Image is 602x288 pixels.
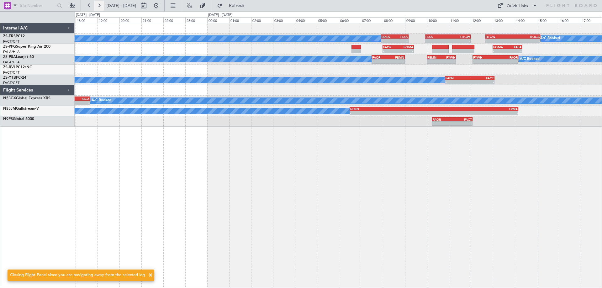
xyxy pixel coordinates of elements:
[388,60,404,63] div: -
[398,45,413,49] div: FQMA
[3,45,16,49] span: ZS-PPG
[350,107,434,111] div: HUEN
[350,111,434,115] div: -
[3,39,19,44] a: FACT/CPT
[3,65,16,69] span: ZS-RVL
[434,111,518,115] div: -
[537,17,559,23] div: 15:00
[383,45,398,49] div: FAOR
[119,17,141,23] div: 20:00
[388,55,404,59] div: FBMN
[26,97,89,101] div: FALA
[3,97,16,100] span: N53GX
[470,76,494,80] div: FACT
[470,80,494,84] div: -
[559,17,581,23] div: 16:00
[224,3,250,8] span: Refresh
[3,70,19,75] a: FACT/CPT
[251,17,273,23] div: 02:00
[486,35,513,39] div: HTGW
[395,35,408,39] div: FLSK
[3,76,16,80] span: ZS-YTB
[3,117,34,121] a: N9PSGlobal 6000
[3,55,34,59] a: ZS-PSALearjet 60
[427,60,441,63] div: -
[3,34,25,38] a: ZS-ERSPC12
[441,60,456,63] div: -
[448,35,470,39] div: HTGW
[3,107,39,111] a: N85JMGulfstream-V
[361,17,383,23] div: 07:00
[214,1,252,11] button: Refresh
[383,17,405,23] div: 08:00
[317,17,339,23] div: 05:00
[449,17,471,23] div: 11:00
[339,17,361,23] div: 06:00
[3,97,50,100] a: N53GXGlobal Express XRS
[163,17,185,23] div: 22:00
[19,1,55,10] input: Trip Number
[3,81,19,85] a: FACT/CPT
[3,34,16,38] span: ZS-ERS
[141,17,163,23] div: 21:00
[3,107,16,111] span: N85JM
[486,39,513,43] div: -
[185,17,207,23] div: 23:00
[207,17,229,23] div: 00:00
[441,55,456,59] div: FYWH
[425,39,448,43] div: -
[433,122,452,125] div: -
[3,76,26,80] a: ZS-YTBPC-24
[425,35,448,39] div: FLSK
[372,55,388,59] div: FAOR
[295,17,317,23] div: 04:00
[3,117,13,121] span: N9PS
[3,60,20,65] a: FALA/HLA
[3,45,50,49] a: ZS-PPGSuper King Air 200
[3,65,32,69] a: ZS-RVLPC12/NG
[452,122,472,125] div: -
[433,118,452,121] div: FAOR
[98,17,119,23] div: 19:00
[427,17,449,23] div: 10:00
[92,96,111,105] div: A/C Booked
[76,17,98,23] div: 18:00
[446,76,470,80] div: FAPN
[382,39,395,43] div: -
[446,80,470,84] div: -
[398,49,413,53] div: -
[382,35,395,39] div: BUSA
[395,39,408,43] div: -
[473,60,495,63] div: -
[273,17,295,23] div: 03:00
[3,50,20,54] a: FALA/HLA
[76,13,100,18] div: [DATE] - [DATE]
[493,17,515,23] div: 13:00
[471,17,493,23] div: 12:00
[427,55,441,59] div: FBMN
[3,55,16,59] span: ZS-PSA
[473,55,495,59] div: FYWH
[515,17,537,23] div: 14:00
[229,17,251,23] div: 01:00
[383,49,398,53] div: -
[405,17,427,23] div: 09:00
[208,13,232,18] div: [DATE] - [DATE]
[452,118,472,121] div: FACT
[10,272,145,278] div: Closing Flight Panel since you are navigating away from the selected leg
[107,3,136,8] span: [DATE] - [DATE]
[434,107,518,111] div: LPMA
[372,60,388,63] div: -
[448,39,470,43] div: -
